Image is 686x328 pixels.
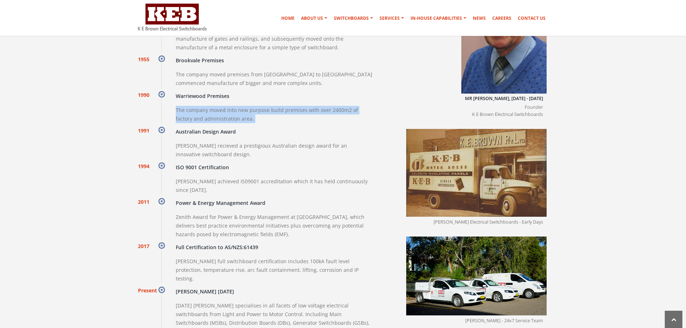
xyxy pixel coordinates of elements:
[298,11,330,26] a: About Us
[408,11,469,26] a: In-house Capabilities
[470,11,489,26] a: News
[176,70,373,87] p: The company moved premises from [GEOGRAPHIC_DATA] to [GEOGRAPHIC_DATA] commenced manufacture of b...
[377,11,407,26] a: Services
[176,127,373,136] h4: Australian Design Award
[465,95,543,102] h5: Mr [PERSON_NAME], [DATE] - [DATE]
[138,162,149,170] span: 1994
[278,11,297,26] a: Home
[138,287,157,295] span: Present
[138,55,149,63] span: 1955
[406,315,547,324] span: [PERSON_NAME] - 24x7 Service Team
[515,11,548,26] a: Contact Us
[461,94,547,118] span: Founder K E Brown Electrical Switchboards
[176,198,373,208] h4: Power & Energy Management Award
[176,106,373,123] p: The company moved into new purpose build premises with over 2400m2 of factory and administration ...
[176,91,373,101] h4: Warriewood Premises
[176,213,373,239] p: Zenith Award for Power & Energy Management at [GEOGRAPHIC_DATA], which delivers best practice env...
[176,177,373,194] p: [PERSON_NAME] achieved IS09001 accreditation which it has held continuously since [DATE].
[176,141,373,159] p: [PERSON_NAME] recieved a prestigious Australian design award for an innovative switchboard design.
[138,4,207,31] img: K E Brown Electrical Switchboards
[176,287,373,296] h4: [PERSON_NAME] [DATE]
[138,127,149,135] span: 1991
[406,217,547,226] span: [PERSON_NAME] Electrical Switchboards - Early Days
[176,257,373,283] p: [PERSON_NAME] full switchboard certification includes 100kA fault level protection, temperature r...
[176,162,373,172] h4: ISO 9001 Certification
[138,91,149,99] span: 1990
[176,55,373,65] h4: Brookvale Premises
[176,242,373,252] h4: Full Certification to AS/NZS:61439
[489,11,514,26] a: Careers
[331,11,376,26] a: Switchboards
[138,242,149,250] span: 2017
[138,198,149,206] span: 2011
[176,26,373,52] p: [PERSON_NAME] and his two colleagues commenced operations with the manufacture of gates and raili...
